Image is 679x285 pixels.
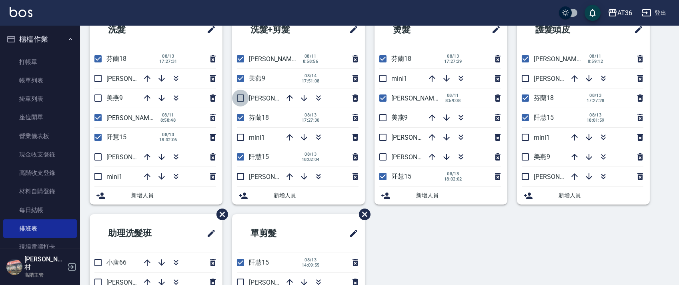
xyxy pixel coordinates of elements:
span: 17:51:08 [302,78,320,84]
span: mini1 [534,134,550,141]
span: 芬蘭18 [249,114,269,121]
span: 08/11 [159,112,177,118]
h2: 單剪髮 [238,219,316,248]
span: 8:58:56 [302,59,319,64]
span: 08/13 [302,152,320,157]
span: 08/11 [587,54,604,59]
span: [PERSON_NAME]6 [106,75,158,82]
span: 18:02:02 [444,177,462,182]
span: 08/13 [587,93,605,98]
span: 阡慧15 [249,153,269,161]
span: 修改班表的標題 [202,224,216,243]
span: [PERSON_NAME]16 [249,55,304,63]
span: 08/13 [444,171,462,177]
span: 18:02:06 [159,137,177,142]
div: 新增人員 [517,187,650,205]
span: 17:27:29 [444,59,462,64]
p: 高階主管 [24,271,65,279]
span: 芬蘭18 [106,55,126,62]
span: 美燕9 [106,94,123,102]
span: 美燕9 [534,153,550,161]
a: 營業儀表板 [3,127,77,145]
span: 18:01:59 [587,118,605,123]
h5: [PERSON_NAME]村 [24,255,65,271]
a: 現金收支登錄 [3,145,77,164]
span: 修改班表的標題 [202,20,216,39]
span: 新增人員 [416,191,501,200]
div: 新增人員 [375,187,507,205]
span: 阡慧15 [534,114,554,121]
a: 帳單列表 [3,71,77,90]
span: 17:27:28 [587,98,605,103]
span: [PERSON_NAME]6 [391,153,443,161]
button: 登出 [639,6,669,20]
span: 修改班表的標題 [487,20,501,39]
span: 芬蘭18 [391,55,411,62]
span: mini1 [391,75,407,82]
h2: 燙髮 [381,15,455,44]
span: 8:59:12 [587,59,604,64]
div: AT36 [617,8,632,18]
a: 材料自購登錄 [3,182,77,201]
span: [PERSON_NAME]16 [391,94,447,102]
span: 08/13 [159,54,177,59]
span: 08/14 [302,73,320,78]
h2: 洗髮 [96,15,170,44]
div: 新增人員 [90,187,222,205]
span: 修改班表的標題 [344,224,359,243]
span: 美燕9 [249,74,265,82]
span: 阡慧15 [249,259,269,266]
span: 新增人員 [559,191,643,200]
a: 座位開單 [3,108,77,126]
span: [PERSON_NAME]11 [106,153,162,161]
span: mini1 [106,173,122,181]
span: 阡慧15 [106,133,126,141]
span: [PERSON_NAME]16 [534,55,589,63]
span: 08/13 [159,132,177,137]
a: 每日結帳 [3,201,77,219]
button: AT36 [605,5,635,21]
span: [PERSON_NAME]11 [534,173,589,181]
span: 08/13 [444,54,462,59]
img: Logo [10,7,32,17]
span: 08/13 [587,112,605,118]
span: 08/13 [302,257,320,263]
span: 08/11 [444,93,462,98]
button: save [585,5,601,21]
span: 8:59:08 [444,98,462,103]
img: Person [6,259,22,275]
span: 17:27:30 [302,118,320,123]
span: [PERSON_NAME]11 [391,134,447,141]
span: 刪除班表 [210,203,229,226]
span: 8:58:48 [159,118,177,123]
a: 高階收支登錄 [3,164,77,182]
span: 新增人員 [274,191,359,200]
h2: 洗髮+剪髮 [238,15,323,44]
span: 14:09:55 [302,263,320,268]
span: 小唐66 [106,259,126,266]
a: 掛單列表 [3,90,77,108]
span: 08/11 [302,54,319,59]
span: 芬蘭18 [534,94,554,102]
span: 17:27:31 [159,59,177,64]
h2: 護髮頭皮 [523,15,606,44]
span: 08/13 [302,112,320,118]
span: 修改班表的標題 [629,20,643,39]
span: [PERSON_NAME]6 [534,75,585,82]
span: mini1 [249,134,265,141]
a: 打帳單 [3,53,77,71]
span: 刪除班表 [353,203,372,226]
a: 現場電腦打卡 [3,238,77,256]
h2: 助理洗髮班 [96,219,182,248]
span: 阡慧15 [391,173,411,180]
a: 排班表 [3,219,77,238]
span: 18:02:04 [302,157,320,162]
span: [PERSON_NAME]16 [106,114,162,122]
div: 新增人員 [232,187,365,205]
span: 新增人員 [131,191,216,200]
span: 美燕9 [391,114,408,121]
span: [PERSON_NAME]11 [249,94,304,102]
span: 修改班表的標題 [344,20,359,39]
button: 櫃檯作業 [3,29,77,50]
span: [PERSON_NAME]6 [249,173,300,181]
